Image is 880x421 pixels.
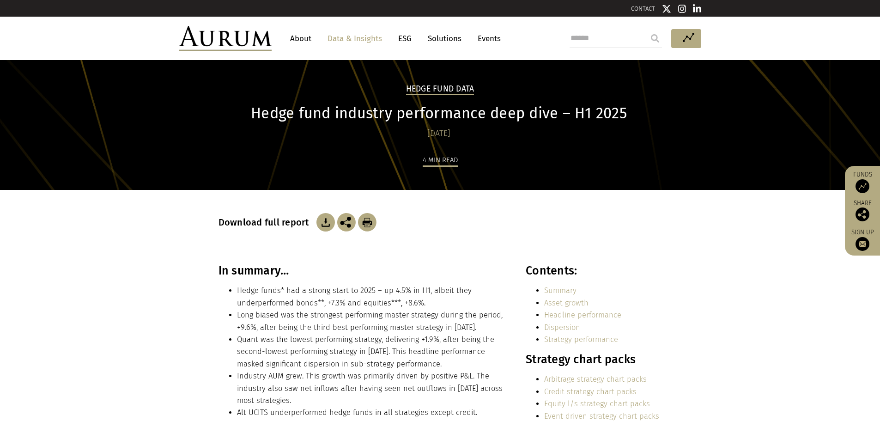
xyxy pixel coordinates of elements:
img: Download Article [358,213,376,232]
img: Share this post [856,207,869,221]
li: Quant was the lowest performing strategy, delivering +1.9%, after being the second-lowest perform... [237,334,506,370]
img: Sign up to our newsletter [856,237,869,251]
a: Solutions [423,30,466,47]
a: ESG [394,30,416,47]
a: Arbitrage strategy chart packs [544,375,647,384]
h1: Hedge fund industry performance deep dive – H1 2025 [218,104,660,122]
a: Summary [544,286,577,295]
img: Instagram icon [678,4,686,13]
img: Twitter icon [662,4,671,13]
div: 4 min read [423,154,458,167]
h3: In summary… [218,264,506,278]
a: Headline performance [544,311,621,319]
a: Credit strategy chart packs [544,387,637,396]
li: Hedge funds* had a strong start to 2025 – up 4.5% in H1, albeit they underperformed bonds**, +7.3... [237,285,506,309]
li: Long biased was the strongest performing master strategy during the period, +9.6%, after being th... [237,309,506,334]
a: Strategy performance [544,335,618,344]
a: Event driven strategy chart packs [544,412,659,421]
a: Asset growth [544,299,589,307]
a: About [285,30,316,47]
h3: Contents: [526,264,659,278]
a: Equity l/s strategy chart packs [544,399,650,408]
img: Access Funds [856,179,869,193]
h3: Download full report [218,217,314,228]
a: Data & Insights [323,30,387,47]
a: Events [473,30,501,47]
img: Aurum [179,26,272,51]
a: Dispersion [544,323,580,332]
img: Share this post [337,213,356,232]
img: Linkedin icon [693,4,701,13]
a: CONTACT [631,5,655,12]
li: Industry AUM grew. This growth was primarily driven by positive P&L. The industry also saw net in... [237,370,506,407]
h3: Strategy chart packs [526,353,659,366]
div: Share [850,200,875,221]
a: Funds [850,171,875,193]
li: Alt UCITS underperformed hedge funds in all strategies except credit. [237,407,506,419]
input: Submit [646,29,664,48]
div: [DATE] [218,127,660,140]
h2: Hedge Fund Data [406,84,474,95]
img: Download Article [316,213,335,232]
a: Sign up [850,228,875,251]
